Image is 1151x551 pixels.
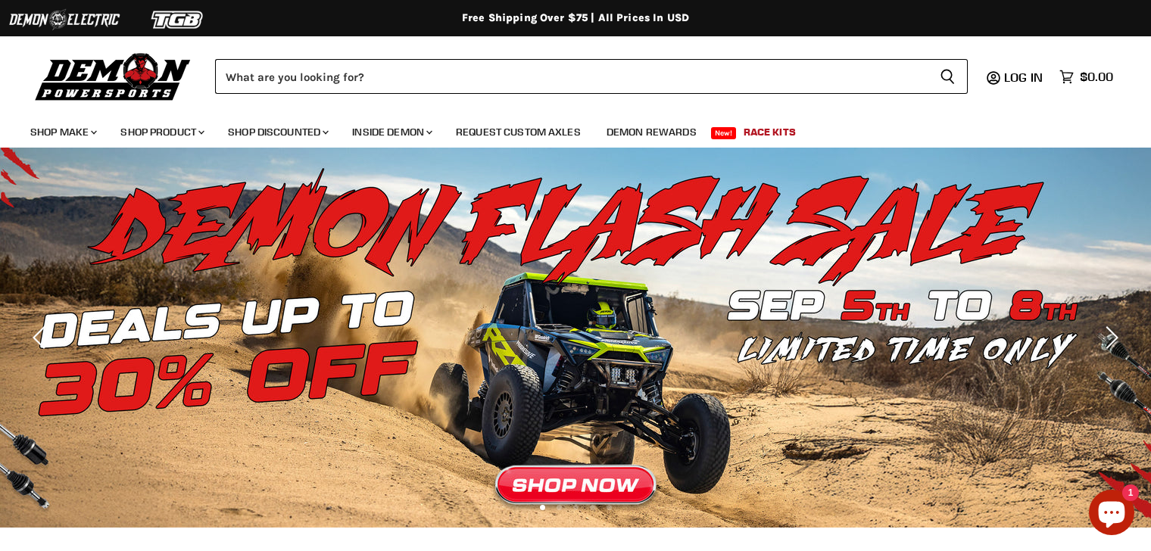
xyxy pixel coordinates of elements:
span: $0.00 [1080,70,1113,84]
button: Previous [27,322,57,353]
span: New! [711,127,737,139]
ul: Main menu [19,111,1109,148]
img: Demon Powersports [30,49,196,103]
a: Shop Discounted [217,117,338,148]
input: Search [215,59,928,94]
a: Shop Make [19,117,106,148]
a: Inside Demon [341,117,441,148]
span: Log in [1004,70,1043,85]
li: Page dot 5 [607,505,612,510]
button: Next [1094,322,1124,353]
li: Page dot 1 [540,505,545,510]
a: Request Custom Axles [444,117,592,148]
inbox-online-store-chat: Shopify online store chat [1084,490,1139,539]
a: Log in [997,70,1052,84]
a: Demon Rewards [595,117,708,148]
li: Page dot 3 [573,505,579,510]
li: Page dot 2 [557,505,562,510]
li: Page dot 4 [590,505,595,510]
img: Demon Electric Logo 2 [8,5,121,34]
a: Race Kits [732,117,807,148]
form: Product [215,59,968,94]
a: $0.00 [1052,66,1121,88]
img: TGB Logo 2 [121,5,235,34]
a: Shop Product [109,117,214,148]
button: Search [928,59,968,94]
